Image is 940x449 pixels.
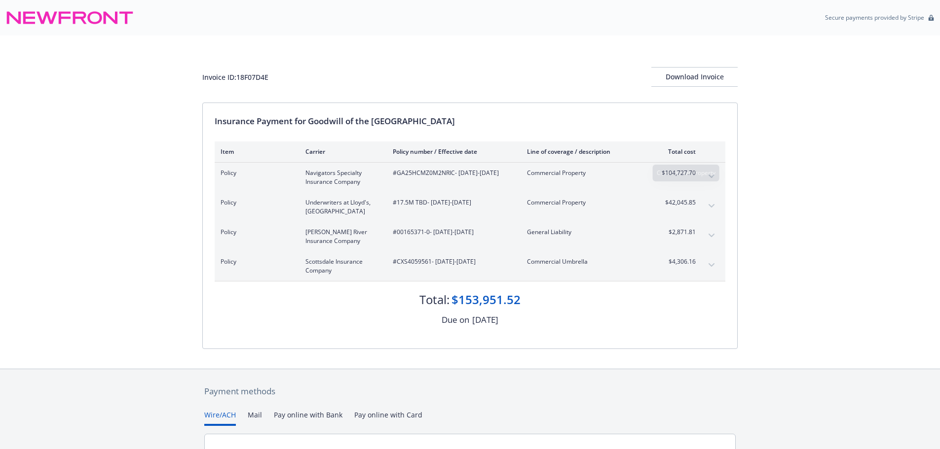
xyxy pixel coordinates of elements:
[305,198,377,216] span: Underwriters at Lloyd's, [GEOGRAPHIC_DATA]
[704,257,719,273] button: expand content
[215,251,725,281] div: PolicyScottsdale Insurance Company#CXS4059561- [DATE]-[DATE]Commercial Umbrella$4,306.16expand co...
[305,169,377,186] span: Navigators Specialty Insurance Company
[651,68,738,86] div: Download Invoice
[305,257,377,275] span: Scottsdale Insurance Company
[215,222,725,251] div: Policy[PERSON_NAME] River Insurance Company#00165371-0- [DATE]-[DATE]General Liability$2,871.81ex...
[527,169,643,177] span: Commercial Property
[221,228,290,237] span: Policy
[215,163,725,192] div: PolicyNavigators Specialty Insurance Company#GA25HCMZ0M2NRIC- [DATE]-[DATE]Commercial Property$10...
[419,291,450,308] div: Total:
[393,147,511,156] div: Policy number / Effective date
[221,147,290,156] div: Item
[825,13,924,22] p: Secure payments provided by Stripe
[221,169,290,177] span: Policy
[527,228,643,237] span: General Liability
[215,115,725,128] div: Insurance Payment for Goodwill of the [GEOGRAPHIC_DATA]
[305,228,377,245] span: [PERSON_NAME] River Insurance Company
[221,198,290,207] span: Policy
[659,147,696,156] div: Total cost
[393,169,511,177] span: #GA25HCMZ0M2NRIC - [DATE]-[DATE]
[659,228,696,237] span: $2,871.81
[704,228,719,243] button: expand content
[527,198,643,207] span: Commercial Property
[354,410,422,426] button: Pay online with Card
[451,291,521,308] div: $153,951.52
[393,228,511,237] span: #00165371-0 - [DATE]-[DATE]
[215,192,725,222] div: PolicyUnderwriters at Lloyd's, [GEOGRAPHIC_DATA]#17.5M TBD- [DATE]-[DATE]Commercial Property$42,0...
[651,67,738,87] button: Download Invoice
[704,198,719,214] button: expand content
[248,410,262,426] button: Mail
[393,257,511,266] span: #CXS4059561 - [DATE]-[DATE]
[204,385,736,398] div: Payment methods
[659,257,696,266] span: $4,306.16
[393,198,511,207] span: #17.5M TBD - [DATE]-[DATE]
[204,410,236,426] button: Wire/ACH
[704,169,719,184] button: expand content
[527,147,643,156] div: Line of coverage / description
[472,313,498,326] div: [DATE]
[221,257,290,266] span: Policy
[442,313,469,326] div: Due on
[527,257,643,266] span: Commercial Umbrella
[305,147,377,156] div: Carrier
[659,198,696,207] span: $42,045.85
[202,72,268,82] div: Invoice ID: 18F07D4E
[274,410,342,426] button: Pay online with Bank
